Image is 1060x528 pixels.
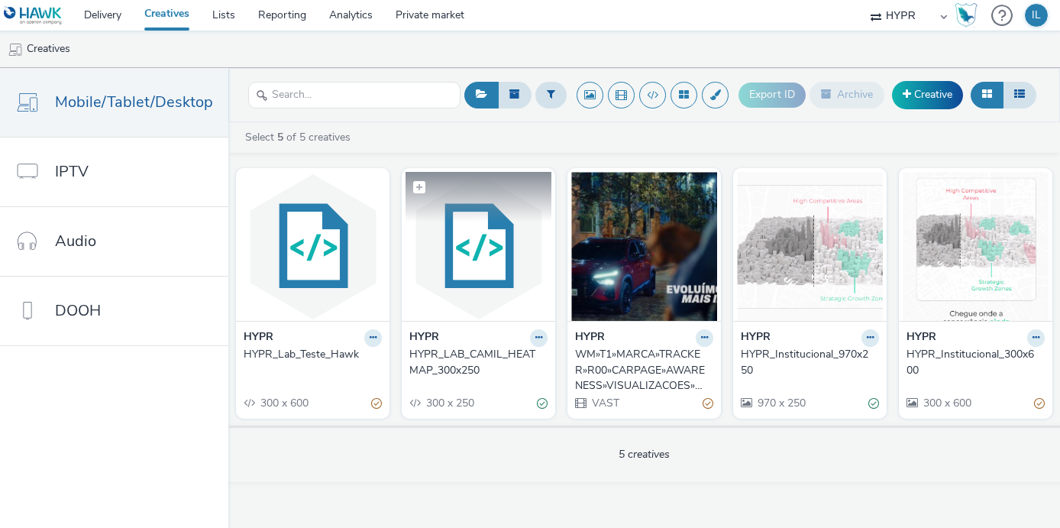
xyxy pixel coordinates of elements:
[406,172,551,321] img: HYPR_LAB_CAMIL_HEATMAP_300x250 visual
[619,447,670,462] span: 5 creatives
[756,396,806,410] span: 970 x 250
[906,347,1045,378] a: HYPR_Institucional_300x600
[703,395,713,411] div: Partially valid
[810,82,884,108] button: Archive
[537,395,548,411] div: Valid
[971,82,1003,108] button: Grid
[906,347,1039,378] div: HYPR_Institucional_300x600
[868,395,879,411] div: Valid
[244,347,376,362] div: HYPR_Lab_Teste_Hawk
[409,347,541,378] div: HYPR_LAB_CAMIL_HEATMAP_300x250
[903,172,1049,321] img: HYPR_Institucional_300x600 visual
[571,172,717,321] img: WM»T1»MARCA»TRACKER»R00»CARPAGE»AWARENESS»VISUALIZACOES»HYPR»HYPR»INT»ENTRETENIMENTO»LANCAMENTO»C...
[1003,82,1036,108] button: Table
[4,6,63,25] img: undefined Logo
[8,42,23,57] img: mobile
[55,91,213,113] span: Mobile/Tablet/Desktop
[738,83,806,107] button: Export ID
[892,81,963,109] a: Creative
[55,160,89,183] span: IPTV
[575,347,713,394] a: WM»T1»MARCA»TRACKER»R00»CARPAGE»AWARENESS»VISUALIZACOES»HYPR»HYPR»INT»ENTRETENIMENTO»LANCAMENTO»C...
[906,329,936,347] strong: HYPR
[55,230,96,252] span: Audio
[409,347,548,378] a: HYPR_LAB_CAMIL_HEATMAP_300x250
[259,396,309,410] span: 300 x 600
[240,172,386,321] img: HYPR_Lab_Teste_Hawk visual
[1034,395,1045,411] div: Partially valid
[244,347,382,362] a: HYPR_Lab_Teste_Hawk
[575,329,605,347] strong: HYPR
[955,3,984,28] a: Hawk Academy
[244,329,273,347] strong: HYPR
[409,329,439,347] strong: HYPR
[590,396,619,410] span: VAST
[741,347,873,378] div: HYPR_Institucional_970x250
[737,172,883,321] img: HYPR_Institucional_970x250 visual
[248,82,461,109] input: Search...
[575,347,707,394] div: WM»T1»MARCA»TRACKER»R00»CARPAGE»AWARENESS»VISUALIZACOES»HYPR»HYPR»INT»ENTRETENIMENTO»LANCAMENTO»C...
[741,347,879,378] a: HYPR_Institucional_970x250
[1032,4,1041,27] div: IL
[55,300,101,322] span: DOOH
[741,329,771,347] strong: HYPR
[244,130,357,144] a: Select of 5 creatives
[955,3,978,28] img: Hawk Academy
[277,130,283,144] strong: 5
[922,396,971,410] span: 300 x 600
[425,396,474,410] span: 300 x 250
[371,395,382,411] div: Partially valid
